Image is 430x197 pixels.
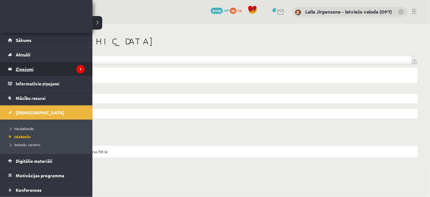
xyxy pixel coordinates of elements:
span: Neizlabotās [8,126,34,131]
a: Digitālie materiāli [8,154,85,168]
a: Neizlabotās [8,126,86,131]
span: Sākums [16,37,31,43]
span: Digitālie materiāli [16,158,52,164]
a: Izlabotās [8,134,86,139]
span: Izlabotās [8,134,31,139]
a: Informatīvie ziņojumi [8,76,85,91]
a: 41143 mP [211,8,229,13]
span: Mācību resursi [16,95,46,101]
a: [DEMOGRAPHIC_DATA] [8,105,85,120]
span: Rādīt visas [40,56,409,64]
h1: [DEMOGRAPHIC_DATA] [37,36,418,47]
legend: Informatīvie ziņojumi [16,76,85,91]
a: Rādīt visas [37,56,417,64]
div: Norādiet meklēšanas parametrus filtrā [40,149,415,154]
a: Aktuāli [8,47,85,62]
span: Motivācijas programma [16,173,64,178]
a: Rīgas 1. Tālmācības vidusskola [7,11,56,26]
span: 90 [230,8,237,14]
a: Motivācijas programma [8,168,85,183]
a: Ziņojumi1 [8,62,85,76]
a: Sākums [8,33,85,47]
span: mP [224,8,229,13]
img: Laila Jirgensone - latviešu valoda (OPT) [295,9,301,15]
span: Aktuāli [16,52,30,57]
span: Ieskaišu varianti [8,142,40,147]
a: Mācību resursi [8,91,85,105]
a: Laila Jirgensone - latviešu valoda (OPT) [305,9,392,15]
legend: Ziņojumi [16,62,85,76]
a: Konferences [8,183,85,197]
span: Konferences [16,187,42,193]
a: 90 xp [230,8,245,13]
span: [DEMOGRAPHIC_DATA] [16,110,64,115]
i: 1 [76,65,85,73]
span: xp [237,8,241,13]
span: 41143 [211,8,223,14]
a: Ieskaišu varianti [8,142,86,147]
